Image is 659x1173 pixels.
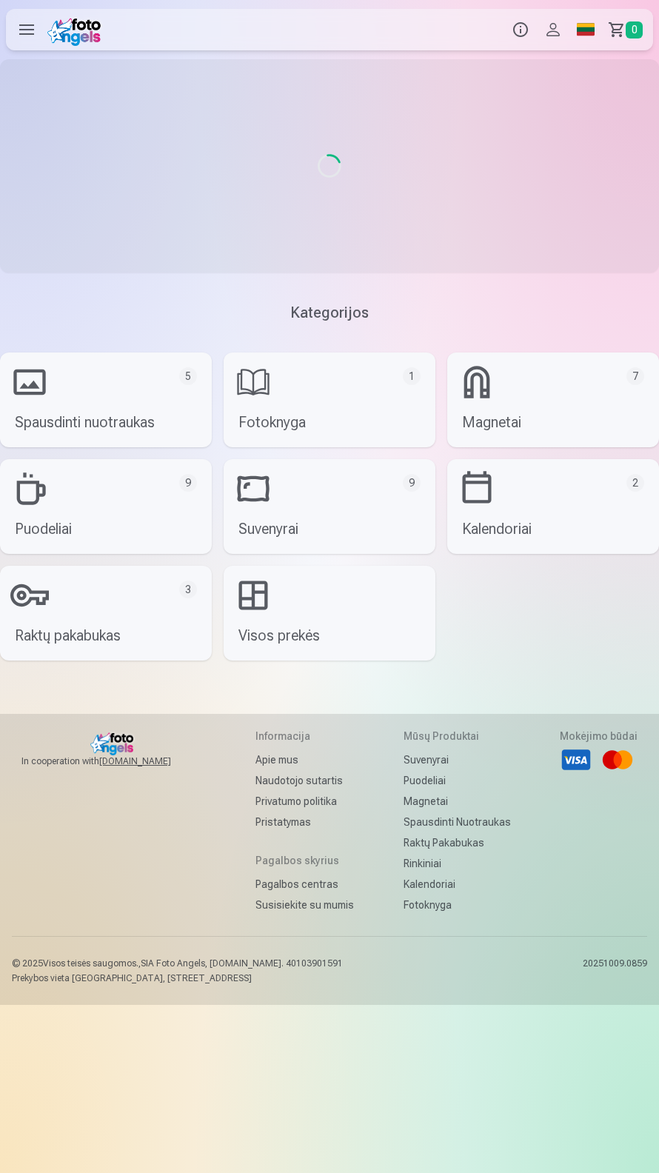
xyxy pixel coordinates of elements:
[255,770,354,791] a: Naudotojo sutartis
[179,367,197,385] div: 5
[404,853,511,874] a: Rinkiniai
[626,21,643,39] span: 0
[404,832,511,853] a: Raktų pakabukas
[447,352,659,447] a: Magnetai7
[504,9,537,50] button: Info
[99,755,207,767] a: [DOMAIN_NAME]
[403,474,421,492] div: 9
[224,459,435,554] a: Suvenyrai9
[404,770,511,791] a: Puodeliai
[255,791,354,812] a: Privatumo politika
[255,729,354,743] h5: Informacija
[12,958,343,969] p: © 2025 Visos teisės saugomos. ,
[12,972,343,984] p: Prekybos vieta [GEOGRAPHIC_DATA], [STREET_ADDRESS]
[404,729,511,743] h5: Mūsų produktai
[404,895,511,915] a: Fotoknyga
[255,749,354,770] a: Apie mus
[537,9,569,50] button: Profilis
[404,874,511,895] a: Kalendoriai
[403,367,421,385] div: 1
[601,743,634,776] li: Mastercard
[626,367,644,385] div: 7
[141,958,343,969] span: SIA Foto Angels, [DOMAIN_NAME]. 40103901591
[21,755,207,767] span: In cooperation with
[255,853,354,868] h5: Pagalbos skyrius
[560,743,592,776] li: Visa
[560,729,638,743] h5: Mokėjimo būdai
[583,958,647,984] p: 20251009.0859
[179,474,197,492] div: 9
[626,474,644,492] div: 2
[447,459,659,554] a: Kalendoriai2
[255,874,354,895] a: Pagalbos centras
[404,749,511,770] a: Suvenyrai
[224,352,435,447] a: Fotoknyga1
[404,812,511,832] a: Spausdinti nuotraukas
[179,581,197,598] div: 3
[569,9,602,50] a: Global
[255,812,354,832] a: Pristatymas
[602,9,653,50] a: Krepšelis0
[224,566,435,661] a: Visos prekės
[47,13,106,46] img: /fa2
[255,895,354,915] a: Susisiekite su mumis
[404,791,511,812] a: Magnetai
